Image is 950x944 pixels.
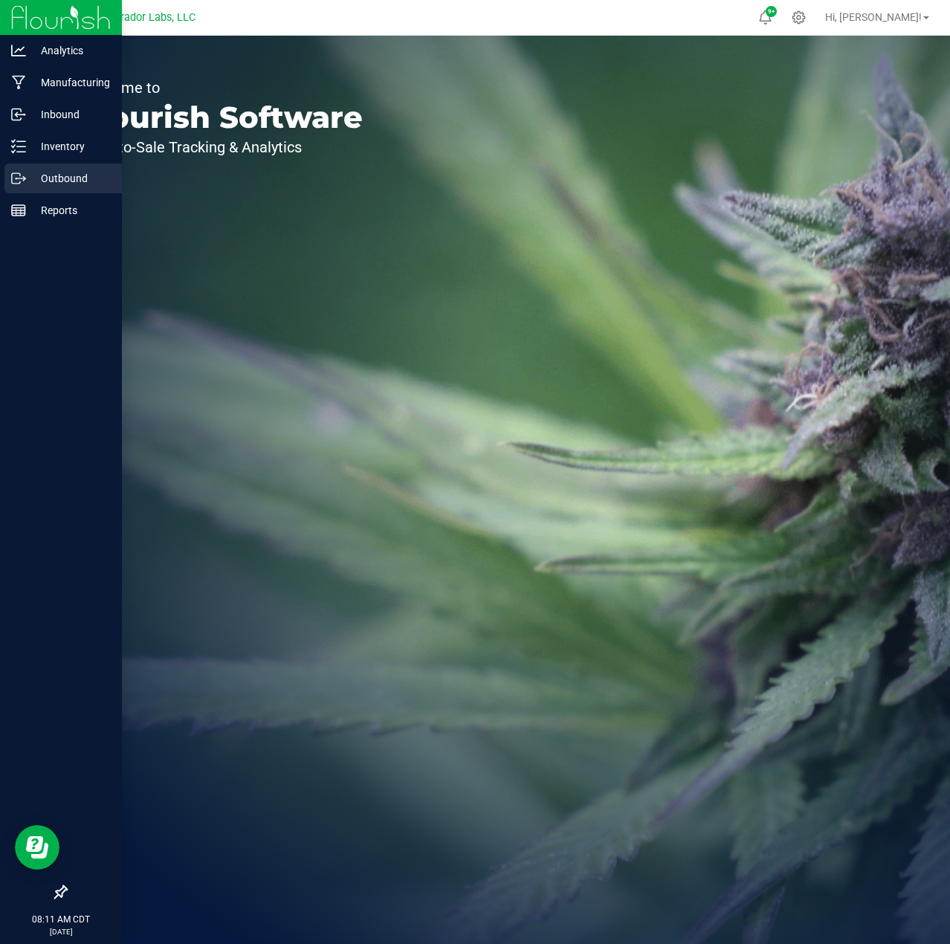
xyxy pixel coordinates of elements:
[26,201,115,219] p: Reports
[11,203,26,218] inline-svg: Reports
[11,75,26,90] inline-svg: Manufacturing
[11,43,26,58] inline-svg: Analytics
[26,169,115,187] p: Outbound
[11,171,26,186] inline-svg: Outbound
[11,139,26,154] inline-svg: Inventory
[80,103,363,132] p: Flourish Software
[7,913,115,926] p: 08:11 AM CDT
[15,825,59,870] iframe: Resource center
[80,140,363,155] p: Seed-to-Sale Tracking & Analytics
[26,42,115,59] p: Analytics
[108,11,196,24] span: Curador Labs, LLC
[26,74,115,91] p: Manufacturing
[11,107,26,122] inline-svg: Inbound
[825,11,922,23] span: Hi, [PERSON_NAME]!
[80,80,363,95] p: Welcome to
[26,138,115,155] p: Inventory
[7,926,115,937] p: [DATE]
[26,106,115,123] p: Inbound
[789,10,808,25] div: Manage settings
[768,9,775,15] span: 9+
